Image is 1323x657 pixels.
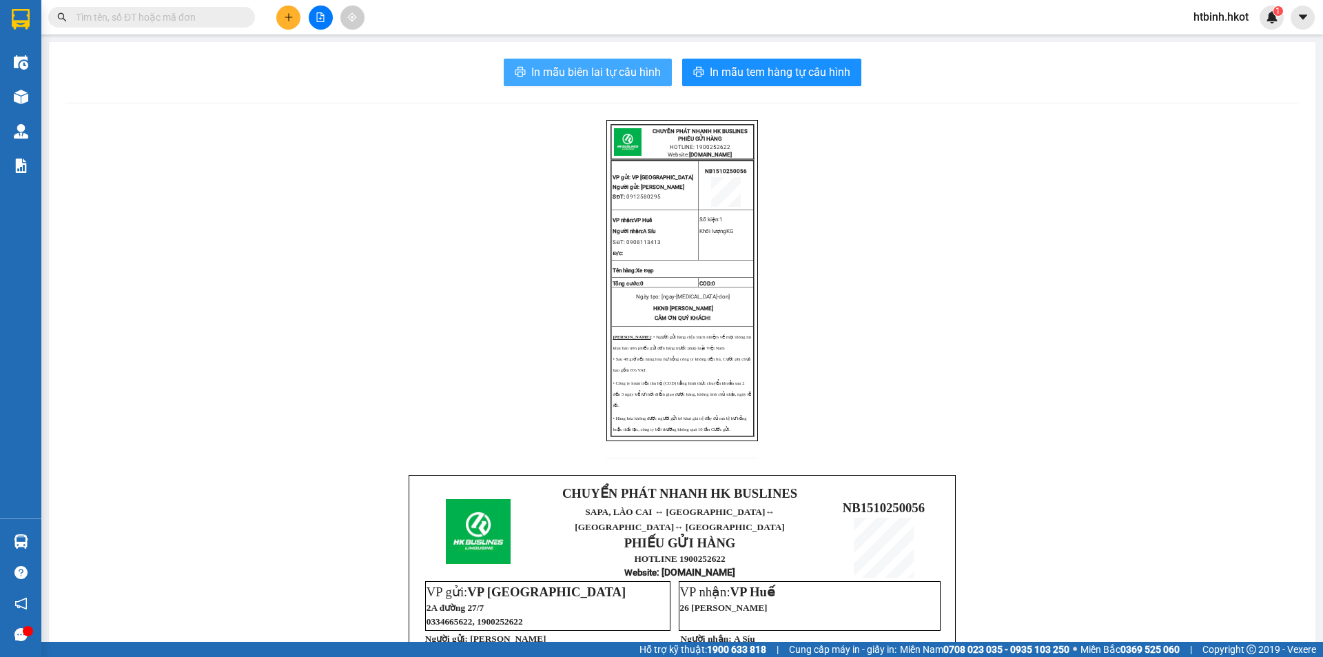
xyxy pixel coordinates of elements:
[14,159,28,173] img: solution-icon
[425,634,468,644] strong: Người gửi:
[699,228,726,234] span: Khối lượng
[1273,6,1283,16] sup: 1
[427,585,626,599] span: VP gửi:
[1247,645,1256,654] span: copyright
[14,566,28,579] span: question-circle
[777,642,779,657] span: |
[427,616,523,627] span: 0334665622, 1900252622
[446,499,511,564] img: logo
[515,66,526,79] span: printer
[705,168,747,174] span: NB1510250056
[1266,11,1278,23] img: icon-new-feature
[14,534,28,549] img: warehouse-icon
[284,12,294,22] span: plus
[670,144,730,150] span: HOTLINE: 1900252622
[1120,644,1180,655] strong: 0369 525 060
[613,334,650,339] strong: [PERSON_NAME]
[1275,6,1280,16] span: 1
[613,217,652,223] span: VP Huế
[613,194,625,200] strong: SĐT:
[653,305,713,312] span: HKNB [PERSON_NAME]
[562,486,797,501] strong: CHUYỂN PHÁT NHANH HK BUSLINES
[641,184,684,190] span: [PERSON_NAME]
[1291,6,1315,30] button: caret-down
[531,63,661,81] span: In mẫu biên lai tự cấu hình
[693,66,704,79] span: printer
[636,267,654,274] span: Xe Đạp
[427,603,484,613] span: 2A đường 27/7
[653,128,748,134] strong: CHUYỂN PHÁT NHANH HK BUSLINES
[470,634,546,644] span: [PERSON_NAME]
[678,136,721,142] strong: PHIẾU GỬI HÀNG
[636,294,730,300] span: Ngày tạo: [ngay-[MEDICAL_DATA]-don]
[613,334,751,350] span: : • Người gửi hàng chịu trách nhiệm về mọi thông tin khai báo trên phiếu gửi đơn hàng trước pháp ...
[681,634,732,644] strong: Người nhận:
[613,228,655,234] span: A Síu
[900,642,1069,657] span: Miền Nam
[12,9,30,30] img: logo-vxr
[575,507,784,532] span: SAPA, LÀO CAI ↔ [GEOGRAPHIC_DATA]
[340,6,365,30] button: aim
[347,12,357,22] span: aim
[613,381,751,407] span: • Công ty hoàn tiền thu hộ (COD) bằng hình thức chuyển khoản sau 2 đến 3 ngày kể từ thời điểm gia...
[613,174,630,181] span: VP gửi:
[613,356,750,372] span: • Sau 48 giờ nếu hàng hóa hư hỏng công ty không đền bù, Cước phí chưa bao gồm 8% VAT.
[14,55,28,70] img: warehouse-icon
[680,585,775,599] span: VP nhận:
[1297,11,1309,23] span: caret-down
[14,90,28,104] img: warehouse-icon
[309,6,333,30] button: file-add
[632,174,693,181] span: VP [GEOGRAPHIC_DATA]
[640,281,644,287] span: 0
[699,216,723,223] span: Số kiện:
[682,59,861,86] button: printerIn mẫu tem hàng tự cấu hình
[76,10,238,25] input: Tìm tên, số ĐT hoặc mã đơn
[1080,642,1180,657] span: Miền Bắc
[674,522,785,532] span: ↔ [GEOGRAPHIC_DATA]
[639,642,766,657] span: Hỗ trợ kỹ thuật:
[14,597,28,610] span: notification
[789,642,896,657] span: Cung cấp máy in - giấy in:
[613,217,634,223] span: VP nhận:
[14,628,28,641] span: message
[730,585,775,599] span: VP Huế
[613,239,661,245] span: SĐT: 0908113413
[14,124,28,139] img: warehouse-icon
[734,634,755,644] span: A Síu
[613,184,639,190] span: Người gửi:
[843,501,925,515] span: NB1510250056
[613,250,623,256] span: Đ/c:
[57,12,67,22] span: search
[655,315,710,321] span: CẢM ƠN QUÝ KHÁCH!
[467,585,626,599] span: VP [GEOGRAPHIC_DATA]
[575,507,784,532] span: ↔ [GEOGRAPHIC_DATA]
[668,152,732,158] span: Website:
[707,644,766,655] strong: 1900 633 818
[613,267,654,274] strong: Tên hàng:
[1190,642,1192,657] span: |
[624,567,735,578] strong: : [DOMAIN_NAME]
[614,128,642,156] img: logo
[1073,647,1077,652] span: ⚪️
[634,554,725,564] strong: HOTLINE 1900252622
[1182,8,1260,26] span: htbinh.hkot
[689,152,732,158] strong: [DOMAIN_NAME]
[699,281,715,287] span: COD:
[624,567,657,578] span: Website
[504,59,672,86] button: printerIn mẫu biên lai tự cấu hình
[613,281,644,287] span: Tổng cước:
[719,216,723,223] span: 1
[726,228,733,234] span: KG
[613,416,746,432] span: • Hàng hóa không được người gửi kê khai giá trị đầy đủ mà bị hư hỏng hoặc thất lạc, công ty bồi t...
[710,63,850,81] span: In mẫu tem hàng tự cấu hình
[624,536,736,550] strong: PHIẾU GỬI HÀNG
[276,6,300,30] button: plus
[680,603,768,613] span: 26 [PERSON_NAME]
[316,12,325,22] span: file-add
[613,228,643,234] span: Người nhận:
[712,281,715,287] span: 0
[943,644,1069,655] strong: 0708 023 035 - 0935 103 250
[626,194,661,200] span: 0912580295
